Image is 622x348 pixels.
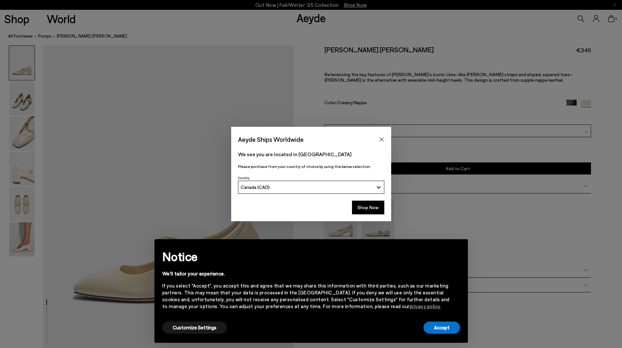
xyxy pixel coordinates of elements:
[423,322,460,334] button: Accept
[455,244,460,254] span: ×
[238,176,249,180] span: Country
[162,248,450,265] h2: Notice
[238,150,384,158] p: We see you are located in [GEOGRAPHIC_DATA]
[241,184,270,190] span: Canada (CAD)
[377,135,387,144] button: Close
[162,322,227,334] button: Customize Settings
[162,270,450,277] div: We'll tailor your experience.
[352,201,384,214] button: Shop Now
[238,134,304,145] span: Aeyde Ships Worldwide
[410,303,440,309] a: privacy policy
[162,282,450,310] div: If you select "Accept", you accept this and agree that we may share this information with third p...
[238,163,384,170] p: Please purchase from your country of choice by using the below selection:
[450,241,465,257] button: Close this notice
